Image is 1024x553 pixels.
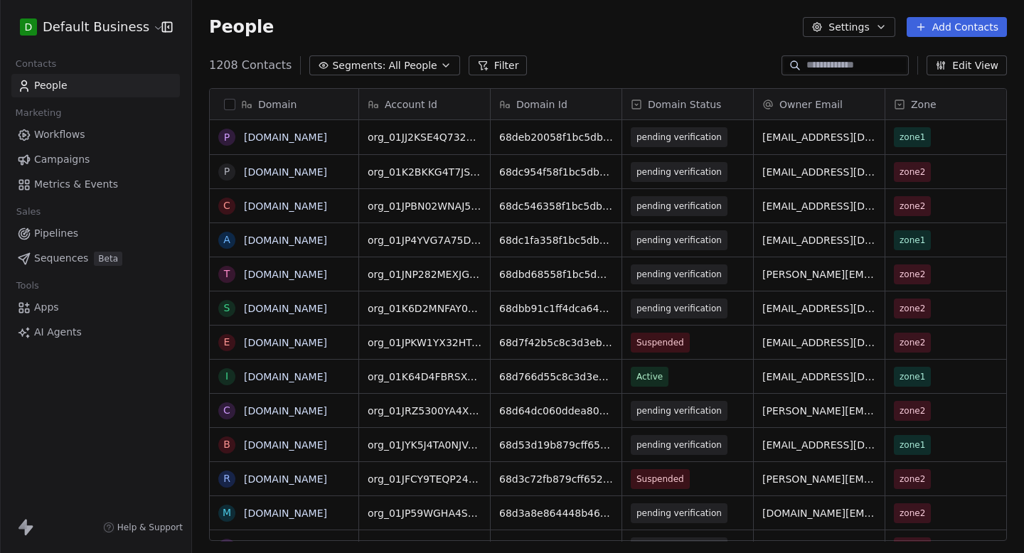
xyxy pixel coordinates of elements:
a: Workflows [11,123,180,146]
span: zone2 [900,472,925,486]
span: 68d3c72fb879cff6524fc29e [499,472,613,486]
span: zone1 [900,233,925,247]
span: All People [388,58,437,73]
span: org_01JJ2KSE4Q732QP6SBMVZS764E [368,130,481,144]
span: Apps [34,300,59,315]
button: Edit View [927,55,1007,75]
span: zone2 [900,199,925,213]
span: 68d766d55c8c3d3eb6f03a84 [499,370,613,384]
span: org_01JYK5J4TA0NJVA6PQ8FDQEWWQ [368,438,481,452]
a: [DOMAIN_NAME] [244,508,327,519]
span: org_01K64D4FBRSXTTHJPN8HN763CK [368,370,481,384]
span: Suspended [636,335,684,350]
span: pending verification [636,438,722,452]
span: org_01JP59WGHA4SMBEX1FHGK484Z1 [368,506,481,520]
span: pending verification [636,130,722,144]
span: Default Business [43,18,149,36]
span: org_01JFCY9TEQP24FH23A2B6KFNC9 [368,472,481,486]
span: Tools [10,275,45,296]
button: DDefault Business [17,15,151,39]
a: Apps [11,296,180,319]
span: org_01JPBN02WNAJ5TTR3NHAT2FNPE [368,199,481,213]
span: 68dbd68558f1bc5db7e077e8 [499,267,613,281]
button: Settings [803,17,895,37]
a: [DOMAIN_NAME] [244,542,327,553]
span: 1208 Contacts [209,57,292,74]
span: Campaigns [34,152,90,167]
span: org_01K6D2MNFAY0KK9BR2EBTKHEBP [368,301,481,316]
div: t [224,267,230,281]
span: [EMAIL_ADDRESS][DOMAIN_NAME] [762,370,876,384]
div: Domain [210,89,358,119]
a: [DOMAIN_NAME] [244,337,327,348]
div: Account Id [359,89,490,119]
span: pending verification [636,506,722,520]
span: zone2 [900,335,925,350]
a: [DOMAIN_NAME] [244,131,327,143]
span: [EMAIL_ADDRESS][DOMAIN_NAME] [762,438,876,452]
span: 68dc1fa358f1bc5db7e1f003 [499,233,613,247]
span: 68d53d19b879cff6526f4be0 [499,438,613,452]
div: Owner Email [754,89,885,119]
div: a [223,232,230,247]
div: Domain Status [622,89,753,119]
span: zone1 [900,130,925,144]
span: zone2 [900,301,925,316]
span: 68deb20058f1bc5db708d6ef [499,130,613,144]
span: Sequences [34,251,88,266]
a: [DOMAIN_NAME] [244,200,327,212]
span: zone2 [900,506,925,520]
a: [DOMAIN_NAME] [244,473,327,485]
div: m [223,505,231,520]
span: Beta [94,252,122,266]
span: [EMAIL_ADDRESS][DOMAIN_NAME] [762,130,876,144]
span: org_01JP4YVG7A75DJXREQ4WDBVPH9 [368,233,481,247]
div: e [224,335,230,350]
span: pending verification [636,404,722,418]
div: grid [210,120,359,542]
span: Active [636,370,663,384]
a: [DOMAIN_NAME] [244,166,327,178]
span: zone1 [900,370,925,384]
span: Account Id [385,97,437,112]
span: D [25,20,33,34]
span: Segments: [332,58,385,73]
span: [EMAIL_ADDRESS][DOMAIN_NAME] [762,199,876,213]
span: zone2 [900,165,925,179]
span: [PERSON_NAME][EMAIL_ADDRESS][DOMAIN_NAME] [762,472,876,486]
span: 68d64dc060ddea80a7617acc [499,404,613,418]
a: Campaigns [11,148,180,171]
span: 68dc954f58f1bc5db7ea02d1 [499,165,613,179]
span: org_01JPKW1YX32HTCRD7H3EA4MAD6 [368,335,481,350]
span: [DOMAIN_NAME][EMAIL_ADDRESS][DOMAIN_NAME] [762,506,876,520]
span: Pipelines [34,226,78,241]
span: pending verification [636,267,722,281]
a: [DOMAIN_NAME] [244,235,327,246]
span: [EMAIL_ADDRESS][DOMAIN_NAME] [762,335,876,350]
span: zone2 [900,267,925,281]
div: c [223,403,230,418]
div: i [225,369,228,384]
span: zone1 [900,438,925,452]
span: pending verification [636,301,722,316]
a: [DOMAIN_NAME] [244,371,327,382]
span: org_01K2BKKG4T7JSPXTE3J3QNTTBX [368,165,481,179]
span: 68dbb91c1ff4dca642ed6b08 [499,301,613,316]
span: Workflows [34,127,85,142]
div: Domain Id [491,89,622,119]
div: r [223,471,230,486]
a: Help & Support [103,522,183,533]
button: Filter [469,55,528,75]
button: Add Contacts [907,17,1007,37]
a: SequencesBeta [11,247,180,270]
div: c [223,198,230,213]
a: [DOMAIN_NAME] [244,303,327,314]
span: [EMAIL_ADDRESS][DOMAIN_NAME] [762,301,876,316]
span: People [209,16,274,38]
a: Pipelines [11,222,180,245]
div: p [224,164,230,179]
span: Domain Status [648,97,721,112]
span: People [34,78,68,93]
span: org_01JNP282MEXJGC1PTGHWJS6F9N [368,267,481,281]
span: Sales [10,201,47,222]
